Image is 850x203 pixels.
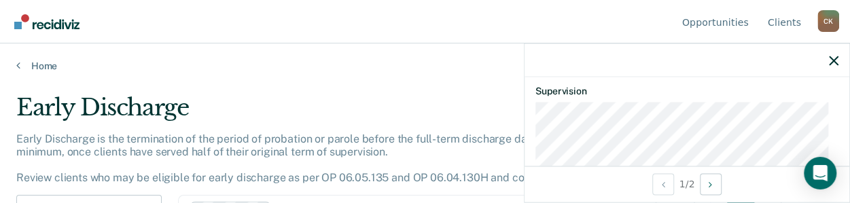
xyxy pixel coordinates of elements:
div: Early Discharge [16,94,781,132]
img: Recidiviz [14,14,79,29]
button: Previous Opportunity [652,173,674,195]
button: Profile dropdown button [817,10,839,32]
dt: Supervision [535,86,838,97]
div: C K [817,10,839,32]
div: 1 / 2 [525,166,849,202]
button: Next Opportunity [700,173,722,195]
div: Open Intercom Messenger [804,157,836,189]
a: Home [16,60,834,72]
p: Early Discharge is the termination of the period of probation or parole before the full-term disc... [16,132,747,185]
